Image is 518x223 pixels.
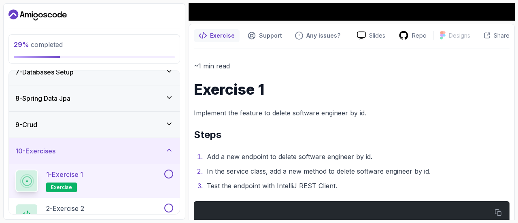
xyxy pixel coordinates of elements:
li: Add a new endpoint to delete software engineer by id. [204,151,510,162]
h1: Exercise 1 [194,81,510,98]
p: Exercise [210,32,235,40]
p: Slides [369,32,385,40]
button: 7-Databases Setup [9,59,180,85]
a: Slides [350,31,392,40]
p: 2 - Exercise 2 [46,204,84,213]
a: Dashboard [8,8,67,21]
h2: Steps [194,128,510,141]
a: Repo [392,30,433,40]
button: Feedback button [290,29,345,42]
h3: 8 - Spring Data Jpa [15,93,70,103]
li: Test the endpoint with IntelliJ REST Client. [204,180,510,191]
h3: 7 - Databases Setup [15,67,74,77]
p: 1 - Exercise 1 [46,170,83,179]
button: 8-Spring Data Jpa [9,85,180,111]
p: ~1 min read [194,60,510,72]
p: Repo [412,32,427,40]
h3: 9 - Crud [15,120,37,130]
button: Share [477,32,510,40]
button: 10-Exercises [9,138,180,164]
button: Support button [243,29,287,42]
button: 1-Exercise 1exercise [15,170,173,192]
p: Any issues? [306,32,340,40]
p: Share [494,32,510,40]
button: notes button [194,29,240,42]
li: In the service class, add a new method to delete software engineer by id. [204,166,510,177]
span: completed [14,40,63,49]
button: 9-Crud [9,112,180,138]
span: exercise [51,184,72,191]
p: Designs [449,32,470,40]
p: Implement the feature to delete software engineer by id. [194,107,510,119]
h3: 10 - Exercises [15,146,55,156]
span: 29 % [14,40,29,49]
p: Support [259,32,282,40]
